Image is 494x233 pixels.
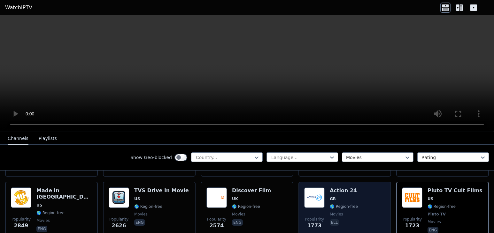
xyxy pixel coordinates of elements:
label: Show Geo-blocked [130,154,172,161]
span: Popularity [109,217,128,222]
span: Popularity [305,217,324,222]
span: movies [232,212,245,217]
img: TVS Drive In Movie [109,187,129,208]
h6: Discover Film [232,187,271,194]
span: movies [36,218,50,223]
span: 2626 [112,222,126,229]
img: Pluto TV Cult Films [402,187,422,208]
span: US [36,203,42,208]
img: Made In Hollywood [11,187,31,208]
h6: Pluto TV Cult Films [428,187,482,194]
span: Pluto TV [428,212,446,217]
h6: Action 24 [330,187,358,194]
span: 🌎 Region-free [134,204,162,209]
img: Action 24 [304,187,325,208]
span: movies [134,212,148,217]
button: Playlists [39,133,57,145]
span: 1723 [405,222,420,229]
h6: TVS Drive In Movie [134,187,189,194]
span: 🌎 Region-free [330,204,358,209]
span: 2849 [14,222,28,229]
h6: Made In [GEOGRAPHIC_DATA] [36,187,92,200]
span: 1773 [307,222,322,229]
span: 2574 [210,222,224,229]
span: GR [330,196,336,201]
img: Discover Film [206,187,227,208]
span: US [134,196,140,201]
span: Popularity [207,217,226,222]
span: US [428,196,433,201]
button: Channels [8,133,28,145]
span: 🌎 Region-free [232,204,260,209]
p: ell [330,219,339,226]
p: eng [134,219,145,226]
span: 🌎 Region-free [36,210,65,215]
span: UK [232,196,238,201]
span: Popularity [403,217,422,222]
span: Popularity [12,217,31,222]
a: WatchIPTV [5,4,32,11]
span: movies [428,219,441,224]
p: eng [232,219,243,226]
span: 🌎 Region-free [428,204,456,209]
span: movies [330,212,343,217]
p: eng [36,226,47,232]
